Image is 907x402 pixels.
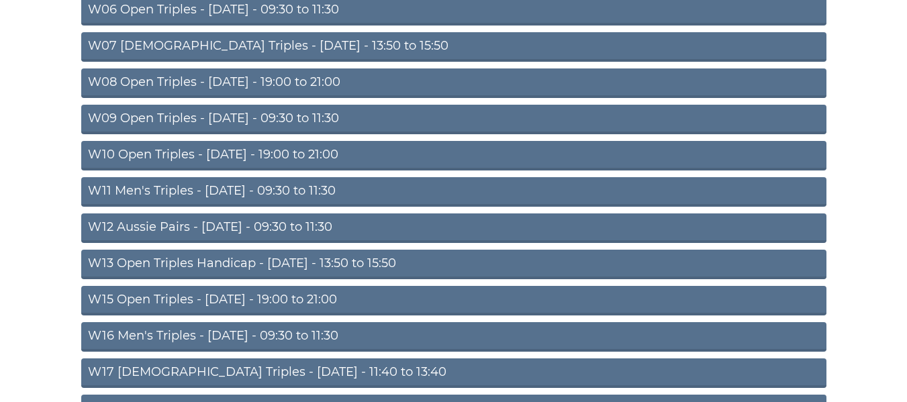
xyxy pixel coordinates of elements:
a: W16 Men's Triples - [DATE] - 09:30 to 11:30 [81,322,826,352]
a: W09 Open Triples - [DATE] - 09:30 to 11:30 [81,105,826,134]
a: W07 [DEMOGRAPHIC_DATA] Triples - [DATE] - 13:50 to 15:50 [81,32,826,62]
a: W08 Open Triples - [DATE] - 19:00 to 21:00 [81,68,826,98]
a: W17 [DEMOGRAPHIC_DATA] Triples - [DATE] - 11:40 to 13:40 [81,358,826,388]
a: W13 Open Triples Handicap - [DATE] - 13:50 to 15:50 [81,250,826,279]
a: W12 Aussie Pairs - [DATE] - 09:30 to 11:30 [81,213,826,243]
a: W11 Men's Triples - [DATE] - 09:30 to 11:30 [81,177,826,207]
a: W15 Open Triples - [DATE] - 19:00 to 21:00 [81,286,826,315]
a: W10 Open Triples - [DATE] - 19:00 to 21:00 [81,141,826,170]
